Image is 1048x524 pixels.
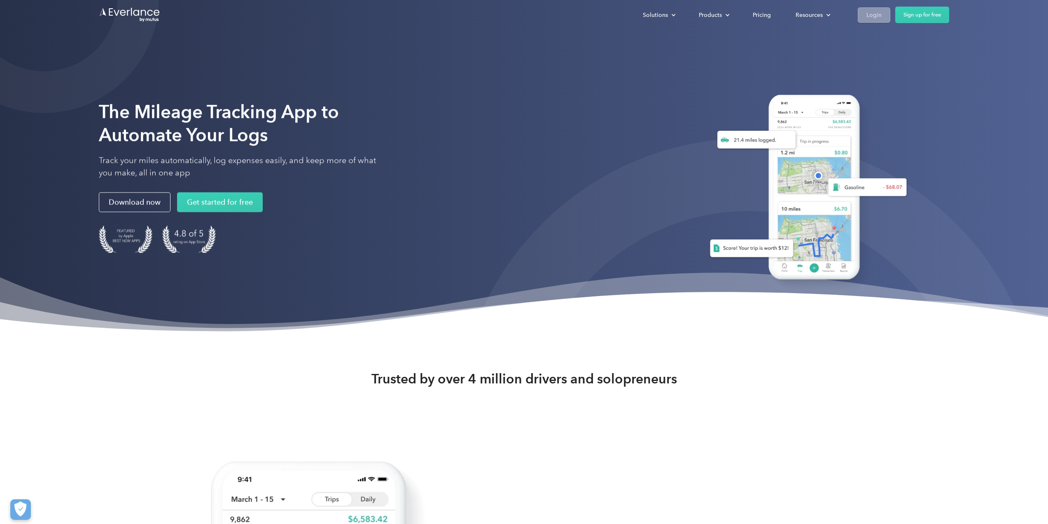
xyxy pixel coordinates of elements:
[162,226,216,253] img: 4.9 out of 5 stars on the app store
[99,226,152,253] img: Badge for Featured by Apple Best New Apps
[697,86,913,292] img: Everlance, mileage tracker app, expense tracking app
[635,7,682,22] div: Solutions
[99,101,339,146] strong: The Mileage Tracking App to Automate Your Logs
[99,7,161,23] a: Go to homepage
[177,193,263,212] a: Get started for free
[866,9,882,20] div: Login
[99,193,170,212] a: Download now
[99,155,387,179] p: Track your miles automatically, log expenses easily, and keep more of what you make, all in one app
[796,9,823,20] div: Resources
[745,7,779,22] a: Pricing
[858,7,890,22] a: Login
[643,9,668,20] div: Solutions
[699,9,722,20] div: Products
[753,9,771,20] div: Pricing
[787,7,837,22] div: Resources
[371,371,677,387] strong: Trusted by over 4 million drivers and solopreneurs
[895,7,949,23] a: Sign up for free
[10,499,31,520] button: Cookies Settings
[691,7,736,22] div: Products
